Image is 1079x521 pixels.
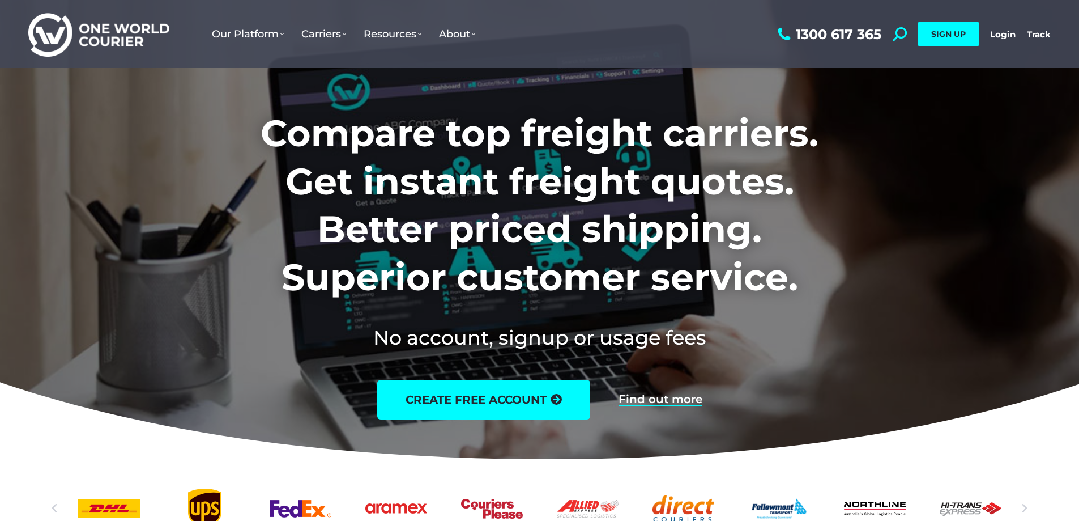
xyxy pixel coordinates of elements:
[212,28,284,40] span: Our Platform
[301,28,347,40] span: Carriers
[619,393,702,406] a: Find out more
[186,109,893,301] h1: Compare top freight carriers. Get instant freight quotes. Better priced shipping. Superior custom...
[203,16,293,52] a: Our Platform
[186,324,893,351] h2: No account, signup or usage fees
[355,16,430,52] a: Resources
[918,22,979,46] a: SIGN UP
[293,16,355,52] a: Carriers
[364,28,422,40] span: Resources
[990,29,1016,40] a: Login
[28,11,169,57] img: One World Courier
[439,28,476,40] span: About
[377,380,590,420] a: create free account
[775,27,881,41] a: 1300 617 365
[1027,29,1051,40] a: Track
[430,16,484,52] a: About
[931,29,966,39] span: SIGN UP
